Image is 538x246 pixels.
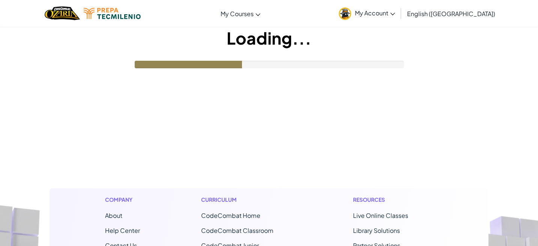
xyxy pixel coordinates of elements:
[403,3,499,24] a: English ([GEOGRAPHIC_DATA])
[353,226,400,234] a: Library Solutions
[217,3,264,24] a: My Courses
[105,196,140,204] h1: Company
[353,196,433,204] h1: Resources
[339,7,351,20] img: avatar
[105,226,140,234] a: Help Center
[45,6,80,21] img: Home
[45,6,80,21] a: Ozaria by CodeCombat logo
[84,8,141,19] img: Tecmilenio logo
[201,211,260,219] span: CodeCombat Home
[105,211,122,219] a: About
[353,211,408,219] a: Live Online Classes
[201,196,292,204] h1: Curriculum
[335,1,399,25] a: My Account
[221,10,254,18] span: My Courses
[355,9,395,17] span: My Account
[201,226,274,234] a: CodeCombat Classroom
[407,10,495,18] span: English ([GEOGRAPHIC_DATA])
